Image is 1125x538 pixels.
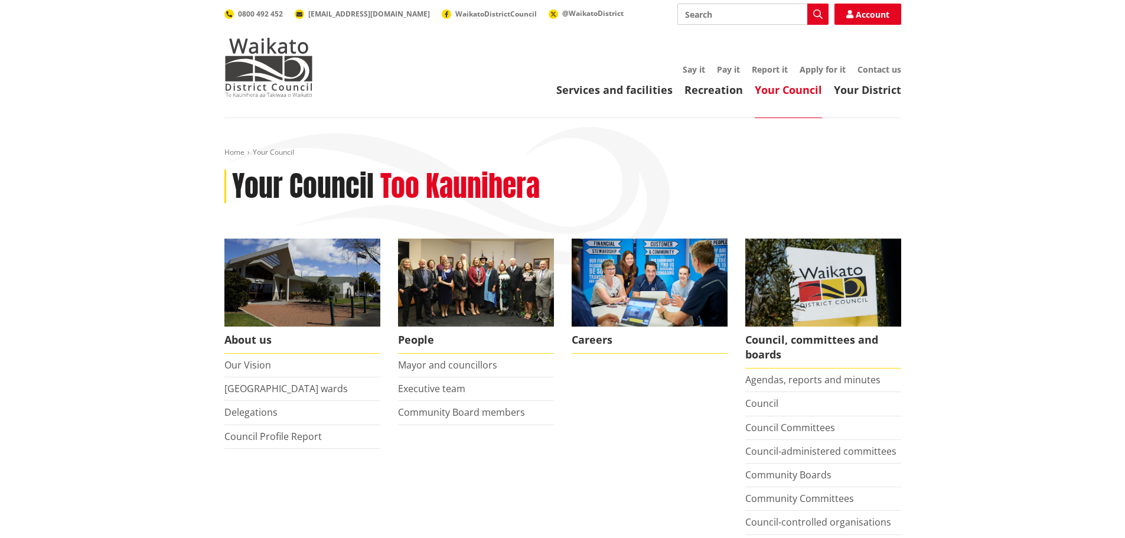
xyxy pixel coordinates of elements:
h2: Too Kaunihera [380,169,540,204]
a: Apply for it [800,64,846,75]
a: @WaikatoDistrict [549,8,624,18]
a: Council-administered committees [745,445,896,458]
span: Your Council [253,147,294,157]
a: 2022 Council People [398,239,554,354]
input: Search input [677,4,829,25]
a: Home [224,147,244,157]
a: Careers [572,239,728,354]
span: @WaikatoDistrict [562,8,624,18]
a: WaikatoDistrictCouncil [442,9,537,19]
img: Waikato-District-Council-sign [745,239,901,327]
img: WDC Building 0015 [224,239,380,327]
a: Delegations [224,406,278,419]
a: [GEOGRAPHIC_DATA] wards [224,382,348,395]
img: Office staff in meeting - Career page [572,239,728,327]
a: Executive team [398,382,465,395]
a: Council [745,397,778,410]
a: 0800 492 452 [224,9,283,19]
a: Community Boards [745,468,831,481]
a: Services and facilities [556,83,673,97]
a: Account [834,4,901,25]
nav: breadcrumb [224,148,901,158]
a: Community Board members [398,406,525,419]
span: [EMAIL_ADDRESS][DOMAIN_NAME] [308,9,430,19]
a: Waikato-District-Council-sign Council, committees and boards [745,239,901,369]
a: Agendas, reports and minutes [745,373,881,386]
a: Council Profile Report [224,430,322,443]
h1: Your Council [232,169,374,204]
a: Your District [834,83,901,97]
a: Council Committees [745,421,835,434]
a: Pay it [717,64,740,75]
a: Our Vision [224,358,271,371]
a: Your Council [755,83,822,97]
span: About us [224,327,380,354]
span: 0800 492 452 [238,9,283,19]
a: Community Committees [745,492,854,505]
a: Say it [683,64,705,75]
a: [EMAIL_ADDRESS][DOMAIN_NAME] [295,9,430,19]
img: Waikato District Council - Te Kaunihera aa Takiwaa o Waikato [224,38,313,97]
img: 2022 Council [398,239,554,327]
a: Mayor and councillors [398,358,497,371]
span: Careers [572,327,728,354]
span: Council, committees and boards [745,327,901,369]
a: Report it [752,64,788,75]
span: WaikatoDistrictCouncil [455,9,537,19]
a: Council-controlled organisations [745,516,891,529]
a: WDC Building 0015 About us [224,239,380,354]
a: Recreation [684,83,743,97]
span: People [398,327,554,354]
a: Contact us [857,64,901,75]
